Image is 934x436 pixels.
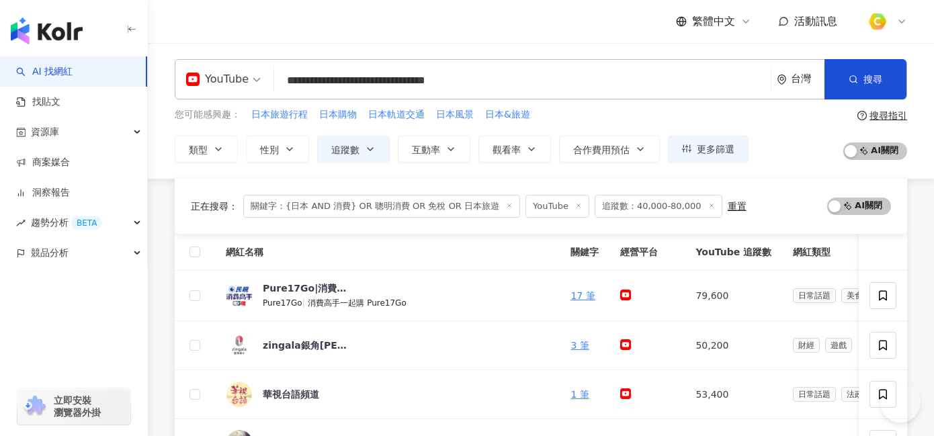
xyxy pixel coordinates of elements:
[478,136,551,163] button: 觀看率
[243,195,520,218] span: 關鍵字：{日本 AND 消費} OR 聰明消費 OR 免稅 OR 日本旅遊
[692,14,735,29] span: 繁體中文
[880,382,921,423] iframe: Help Scout Beacon - Open
[559,136,660,163] button: 合作費用預估
[226,332,549,359] a: KOL Avatarzingala銀角[PERSON_NAME]
[685,234,782,271] th: YouTube 追蹤數
[226,381,253,408] img: KOL Avatar
[308,298,406,308] span: 消費高手一起購 Pure17Go
[824,59,906,99] button: 搜尋
[685,321,782,370] td: 50,200
[595,195,722,218] span: 追蹤數：40,000-80,000
[560,234,609,271] th: 關鍵字
[841,387,884,402] span: 法政社會
[226,281,549,310] a: KOL AvatarPure17Go|消費高手一起購 Pure17GoPure17Go|消費高手一起購 Pure17Go
[11,17,83,44] img: logo
[260,144,279,155] span: 性別
[16,95,60,109] a: 找貼文
[17,388,130,425] a: chrome extension立即安裝 瀏覽器外掛
[31,238,69,268] span: 競品分析
[22,396,48,417] img: chrome extension
[31,117,59,147] span: 資源庫
[398,136,470,163] button: 互動率
[493,144,521,155] span: 觀看率
[791,73,824,85] div: 台灣
[16,156,70,169] a: 商案媒合
[436,108,474,122] span: 日本風景
[869,110,907,121] div: 搜尋指引
[573,144,630,155] span: 合作費用預估
[175,108,241,122] span: 您可能感興趣：
[793,338,820,353] span: 財經
[317,136,390,163] button: 追蹤數
[857,111,867,120] span: question-circle
[435,107,474,122] button: 日本風景
[793,387,836,402] span: 日常話題
[863,74,882,85] span: 搜尋
[191,201,238,212] span: 正在搜尋 ：
[570,389,589,400] a: 1 筆
[186,69,249,90] div: YouTube
[16,218,26,228] span: rise
[226,282,253,309] img: KOL Avatar
[794,15,837,28] span: 活動訊息
[793,288,836,303] span: 日常話題
[697,144,734,155] span: 更多篩選
[484,107,531,122] button: 日本&旅遊
[246,136,309,163] button: 性別
[485,108,530,122] span: 日本&旅遊
[777,75,787,85] span: environment
[668,136,749,163] button: 更多篩選
[412,144,440,155] span: 互動率
[302,297,308,308] span: |
[175,136,238,163] button: 類型
[841,288,868,303] span: 美食
[189,144,208,155] span: 類型
[263,298,302,308] span: Pure17Go
[685,271,782,321] td: 79,600
[263,339,350,352] div: zingala銀角[PERSON_NAME]
[368,107,425,122] button: 日本軌道交通
[251,108,308,122] span: 日本旅遊行程
[16,65,73,79] a: searchAI 找網紅
[16,186,70,200] a: 洞察報告
[865,9,890,34] img: %E6%96%B9%E5%BD%A2%E7%B4%94.png
[263,388,319,401] div: 華視台語頻道
[31,208,102,238] span: 趨勢分析
[525,195,589,218] span: YouTube
[263,281,350,295] div: Pure17Go|消費高手一起購 Pure17Go
[215,234,560,271] th: 網紅名稱
[71,216,102,230] div: BETA
[319,108,357,122] span: 日本購物
[728,201,747,212] div: 重置
[685,370,782,419] td: 53,400
[251,107,308,122] button: 日本旅遊行程
[825,338,852,353] span: 遊戲
[331,144,359,155] span: 追蹤數
[54,394,101,419] span: 立即安裝 瀏覽器外掛
[319,107,357,122] button: 日本購物
[570,290,595,301] a: 17 筆
[609,234,685,271] th: 經營平台
[570,340,589,351] a: 3 筆
[226,381,549,408] a: KOL Avatar華視台語頻道
[368,108,425,122] span: 日本軌道交通
[226,332,253,359] img: KOL Avatar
